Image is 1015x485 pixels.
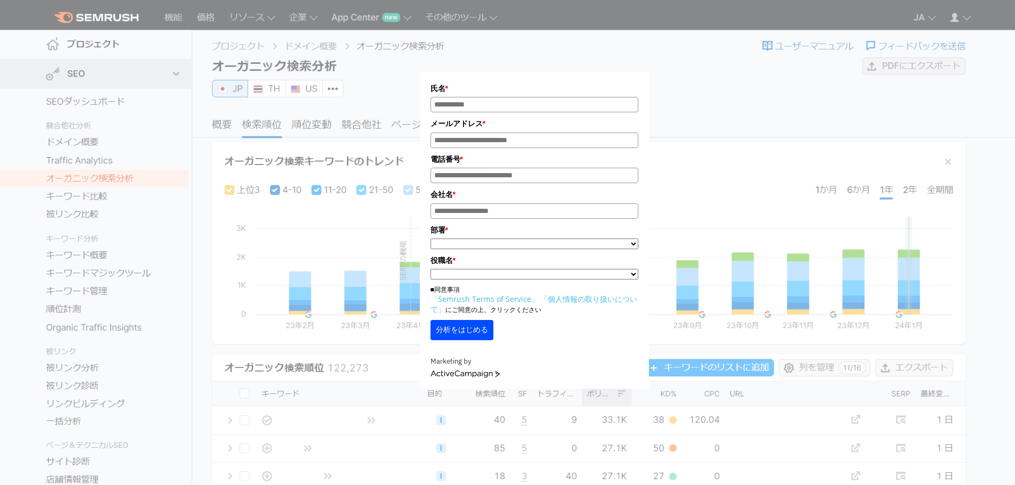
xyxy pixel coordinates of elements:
[431,320,493,340] button: 分析をはじめる
[431,118,638,129] label: メールアドレス
[431,356,638,367] div: Marketing by
[431,294,539,304] a: 「Semrush Terms of Service」
[431,254,638,266] label: 役職名
[431,294,637,314] a: 「個人情報の取り扱いについて」
[431,224,638,236] label: 部署
[431,188,638,200] label: 会社名
[431,83,638,94] label: 氏名
[431,285,638,315] p: ■同意事項 にご同意の上、クリックください
[431,153,638,165] label: 電話番号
